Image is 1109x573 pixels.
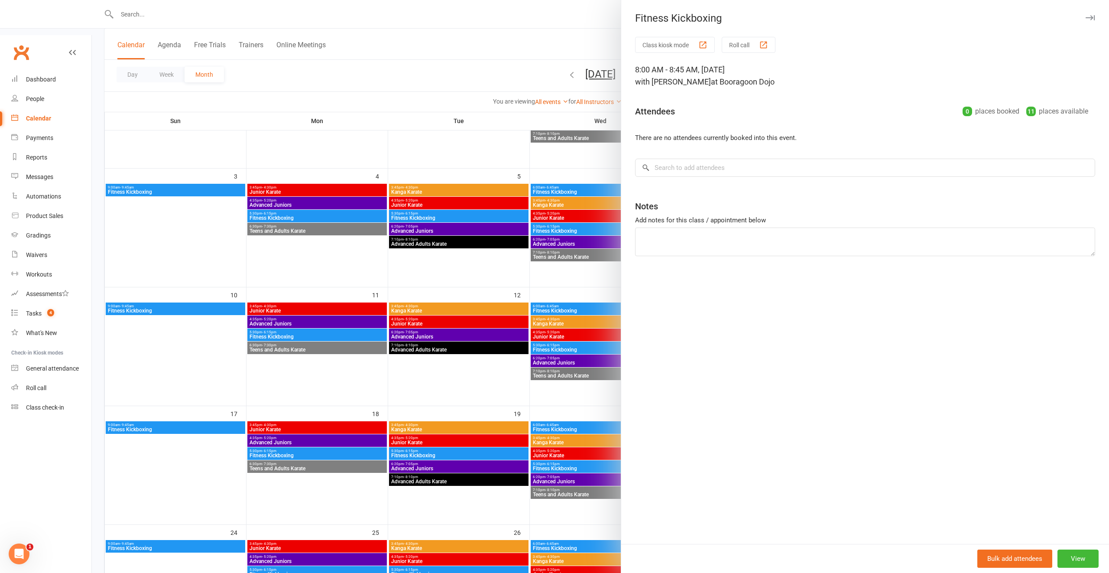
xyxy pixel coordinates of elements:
[10,42,32,63] a: Clubworx
[635,200,658,212] div: Notes
[11,89,91,109] a: People
[11,128,91,148] a: Payments
[722,37,775,53] button: Roll call
[977,550,1052,568] button: Bulk add attendees
[1026,107,1036,116] div: 11
[635,133,1095,143] li: There are no attendees currently booked into this event.
[635,159,1095,177] input: Search to add attendees
[26,115,51,122] div: Calendar
[26,251,47,258] div: Waivers
[47,309,54,316] span: 4
[26,212,63,219] div: Product Sales
[11,148,91,167] a: Reports
[963,107,972,116] div: 0
[635,37,715,53] button: Class kiosk mode
[11,109,91,128] a: Calendar
[26,173,53,180] div: Messages
[11,323,91,343] a: What's New
[26,271,52,278] div: Workouts
[711,77,775,86] span: at Booragoon Dojo
[963,105,1019,117] div: places booked
[26,232,51,239] div: Gradings
[11,359,91,378] a: General attendance kiosk mode
[635,105,675,117] div: Attendees
[11,284,91,304] a: Assessments
[11,265,91,284] a: Workouts
[11,167,91,187] a: Messages
[26,76,56,83] div: Dashboard
[635,64,1095,88] div: 8:00 AM - 8:45 AM, [DATE]
[635,77,711,86] span: with [PERSON_NAME]
[11,245,91,265] a: Waivers
[26,544,33,550] span: 1
[11,398,91,417] a: Class kiosk mode
[26,365,79,372] div: General attendance
[26,95,44,102] div: People
[1026,105,1088,117] div: places available
[26,134,53,141] div: Payments
[635,215,1095,225] div: Add notes for this class / appointment below
[1057,550,1099,568] button: View
[11,378,91,398] a: Roll call
[11,70,91,89] a: Dashboard
[26,290,69,297] div: Assessments
[9,544,29,564] iframe: Intercom live chat
[621,12,1109,24] div: Fitness Kickboxing
[26,154,47,161] div: Reports
[11,187,91,206] a: Automations
[26,404,64,411] div: Class check-in
[11,304,91,323] a: Tasks 4
[11,206,91,226] a: Product Sales
[26,193,61,200] div: Automations
[26,384,46,391] div: Roll call
[26,310,42,317] div: Tasks
[11,226,91,245] a: Gradings
[26,329,57,336] div: What's New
